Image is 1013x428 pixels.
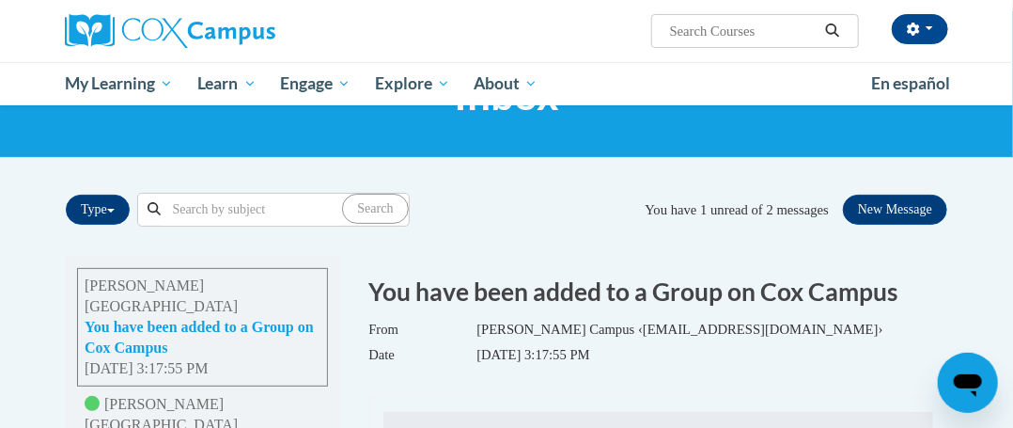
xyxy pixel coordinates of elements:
span: Learn [197,72,257,95]
span: About [474,72,538,95]
a: Learn [185,62,269,105]
input: Search by subject [161,194,342,226]
button: Type [66,195,130,225]
input: Search Courses [668,20,818,42]
div: [PERSON_NAME] Campus ‹[EMAIL_ADDRESS][DOMAIN_NAME]› [368,319,948,344]
span: En español [871,73,950,93]
img: Cox Campus [65,14,275,48]
a: En español [859,64,962,103]
span: 2 [767,202,773,217]
label: From [368,319,476,340]
span: You have [646,202,697,217]
div: [DATE] 3:17:55 PM [85,358,320,379]
a: Engage [268,62,363,105]
button: Account Settings [892,14,948,44]
div: Main menu [51,62,962,105]
div: [PERSON_NAME][GEOGRAPHIC_DATA] [85,276,320,317]
span: Explore [375,72,450,95]
button: Apply the query [342,194,408,224]
span: messages [777,202,829,217]
span: 1 [700,202,707,217]
iframe: Button to launch messaging window [938,353,998,413]
a: My Learning [53,62,185,105]
h2: You have been added to a Group on Cox Campus [368,275,948,309]
label: Date [368,344,476,365]
a: Explore [363,62,462,105]
button: You have been added to a Group on Cox Campus [85,317,320,358]
a: About [462,62,551,105]
span: Engage [280,72,351,95]
span: unread of [710,202,763,217]
span: [DATE] 3:17:55 PM [476,347,590,362]
span: My Learning [65,72,173,95]
button: Search [818,20,847,42]
button: New Message [843,195,947,225]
